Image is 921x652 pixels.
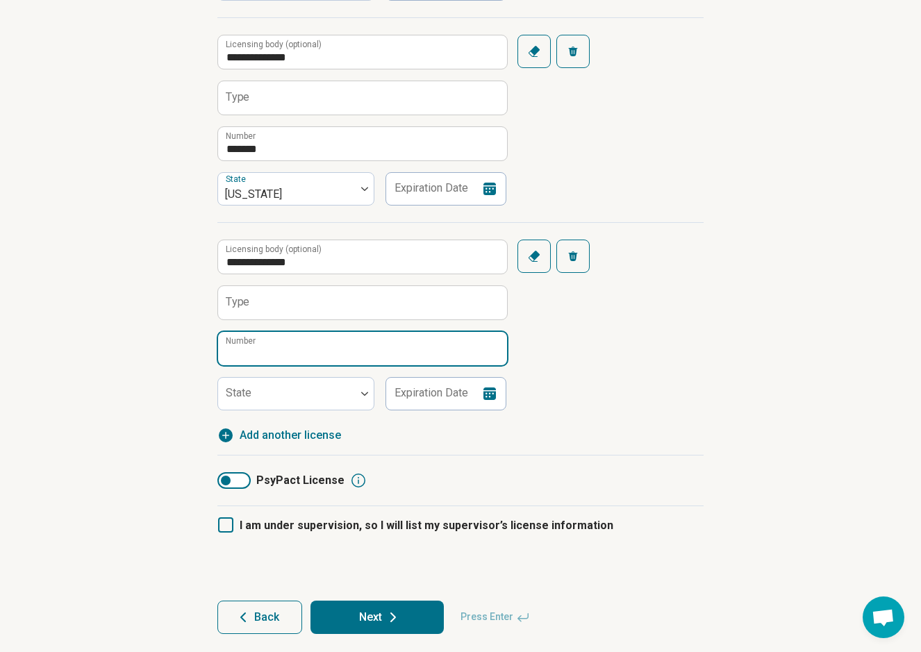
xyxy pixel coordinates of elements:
label: Number [226,337,256,345]
span: I am under supervision, so I will list my supervisor’s license information [240,519,613,532]
div: Open chat [863,596,904,638]
label: Number [226,132,256,140]
span: PsyPact License [256,472,345,489]
span: Back [254,612,279,623]
label: Type [226,92,250,103]
input: credential.licenses.2.name [218,81,507,115]
label: Licensing body (optional) [226,245,322,253]
span: Press Enter [452,601,538,634]
label: State [226,386,251,399]
button: Add another license [217,427,341,444]
span: Add another license [240,427,341,444]
button: Back [217,601,302,634]
label: Type [226,296,250,308]
button: Next [310,601,444,634]
input: credential.licenses.3.name [218,286,507,319]
label: State [226,174,249,184]
label: Licensing body (optional) [226,40,322,49]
